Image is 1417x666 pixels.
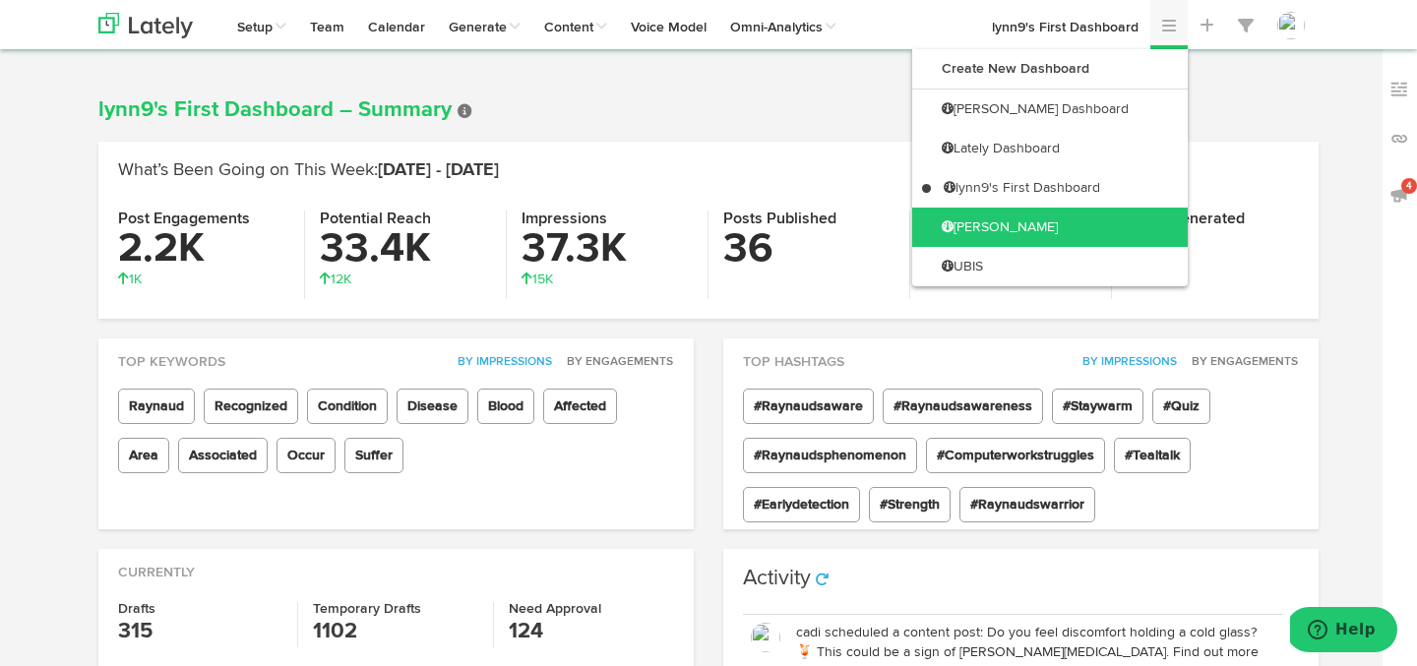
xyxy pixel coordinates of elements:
h4: Posts Generated [1127,211,1299,228]
h4: Drafts [118,602,282,616]
button: By Impressions [1072,352,1178,372]
img: keywords_off.svg [1389,80,1409,99]
span: #Strength [869,487,951,522]
h3: 36 [723,228,894,270]
img: links_off.svg [1389,129,1409,149]
h3: Activity [743,568,811,589]
span: Affected [543,389,617,424]
button: By Engagements [556,352,674,372]
h4: Temporary Drafts [313,602,477,616]
span: 15K [522,272,553,286]
h1: lynn9's First Dashboard – Summary [98,98,1319,122]
span: Condition [307,389,388,424]
span: 12K [320,272,351,286]
span: [DATE] - [DATE] [378,161,499,179]
span: #Staywarm [1052,389,1143,424]
span: #Quiz [1152,389,1210,424]
h4: Potential Reach [320,211,491,228]
img: OhcUycdS6u5e6MDkMfFl [751,623,780,652]
button: By Engagements [1181,352,1299,372]
h3: 124 [509,616,674,647]
span: #Raynaudsphenomenon [743,438,917,473]
a: Create New Dashboard [912,49,1188,89]
div: Top Keywords [98,338,694,372]
span: 1K [118,272,142,286]
h4: Impressions [522,211,693,228]
div: Currently [98,549,694,582]
span: Raynaud [118,389,195,424]
h3: 37.3K [522,228,693,270]
span: #Raynaudsawareness [883,389,1043,424]
h2: What’s Been Going on This Week: [118,161,1299,181]
h3: 22 [1127,228,1299,270]
span: Blood [477,389,534,424]
h4: Posts Published [723,211,894,228]
a: [PERSON_NAME] [912,208,1188,247]
span: Associated [178,438,268,473]
a: UBIS [912,247,1188,286]
h3: 2.2K [118,228,289,270]
h4: Post Engagements [118,211,289,228]
h3: 33.4K [320,228,491,270]
span: Occur [277,438,336,473]
span: #Tealtalk [1114,438,1191,473]
a: Lately Dashboard [912,129,1188,168]
span: Recognized [204,389,298,424]
h3: 1102 [313,616,477,647]
span: Area [118,438,169,473]
iframe: Opens a widget where you can find more information [1290,607,1397,656]
b: Create New Dashboard [942,62,1089,76]
span: #Raynaudsaware [743,389,874,424]
img: OhcUycdS6u5e6MDkMfFl [1277,12,1305,39]
div: Top Hashtags [723,338,1319,372]
a: lynn9's First Dashboard [912,168,1188,208]
img: announcements_off.svg [1389,185,1409,205]
span: #Computerworkstruggles [926,438,1105,473]
span: Disease [397,389,468,424]
span: #Raynaudswarrior [959,487,1095,522]
span: #Earlydetection [743,487,860,522]
h3: 315 [118,616,282,647]
span: Suffer [344,438,403,473]
img: logo_lately_bg_light.svg [98,13,193,38]
span: 4 [1401,178,1417,194]
a: [PERSON_NAME] Dashboard [912,90,1188,129]
button: By Impressions [447,352,553,372]
h4: Need Approval [509,602,674,616]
